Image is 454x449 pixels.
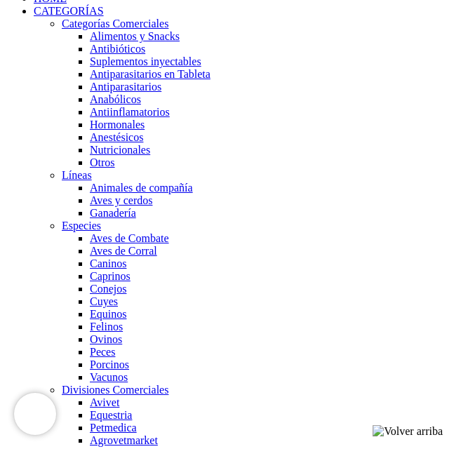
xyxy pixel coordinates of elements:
a: Vacunos [90,371,128,383]
a: Alimentos y Snacks [90,30,180,42]
a: Cuyes [90,295,118,307]
a: Peces [90,346,115,358]
a: Ganadería [90,207,136,219]
a: Especies [62,220,101,232]
a: Nutricionales [90,144,150,156]
a: Antiinflamatorios [90,106,170,118]
iframe: Brevo live chat [14,393,56,435]
a: Animales de compañía [90,182,193,194]
a: Aves de Corral [90,245,157,257]
a: Otros [90,156,115,168]
a: Agrovetmarket [90,434,158,446]
a: Divisiones Comerciales [62,384,168,396]
a: Caninos [90,257,126,269]
a: CATEGORÍAS [34,5,104,17]
a: Antiparasitarios en Tableta [90,68,211,80]
img: Volver arriba [373,425,443,438]
a: Antibióticos [90,43,145,55]
a: Suplementos inyectables [90,55,201,67]
a: Líneas [62,169,92,181]
a: Antiparasitarios [90,81,161,93]
a: Aves de Combate [90,232,169,244]
a: Equinos [90,308,126,320]
a: Petmedica [90,422,137,434]
a: Porcinos [90,358,129,370]
a: Hormonales [90,119,145,130]
a: Anestésicos [90,131,143,143]
a: Equestria [90,409,132,421]
a: Categorías Comerciales [62,18,168,29]
a: Avivet [90,396,119,408]
a: Felinos [90,321,123,333]
a: Caprinos [90,270,131,282]
a: Conejos [90,283,126,295]
a: Aves y cerdos [90,194,152,206]
a: Anabólicos [90,93,141,105]
a: Ovinos [90,333,122,345]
